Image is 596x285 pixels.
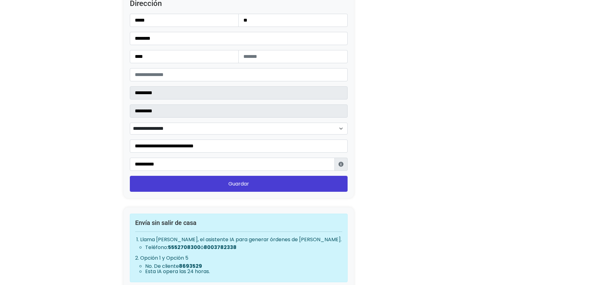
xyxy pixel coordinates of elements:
[140,237,342,250] li: Llama [PERSON_NAME], el asistente IA para generar órdenes de [PERSON_NAME].
[140,255,342,274] li: Opción 1 y Opción 5
[204,244,237,251] b: 8003782338
[168,244,201,251] b: 5552708300
[135,219,342,226] h5: Envía sin salir de casa
[339,162,344,167] i: Estafeta lo usará para ponerse en contacto en caso de tener algún problema con el envío
[145,269,342,274] li: Esta IA opera las 24 horas.
[130,176,348,192] button: Guardar
[145,245,342,250] li: Teléfono: ó
[145,263,342,269] li: No. De cliente
[179,262,202,270] b: 8693529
